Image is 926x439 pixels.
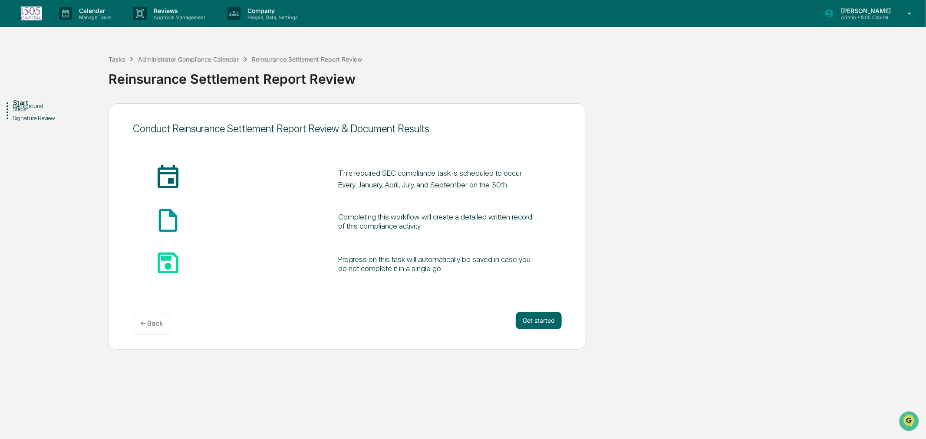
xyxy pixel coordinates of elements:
[154,164,321,192] span: insert_invitation_icon
[147,14,210,20] p: Approval Management
[5,190,58,206] a: 🔎Data Lookup
[138,56,239,63] div: Administrator Compliance Calendar
[17,177,56,186] span: Preclearance
[18,66,34,82] img: 8933085812038_c878075ebb4cc5468115_72.jpg
[241,14,302,20] p: People, Data, Settings
[133,122,562,135] div: Conduct Reinsurance Settlement Report Review & Document Results
[13,105,109,112] div: Steps
[61,215,105,222] a: Powered byPylon
[9,195,16,202] div: 🔎
[9,18,158,32] p: How can we help?
[13,115,109,121] div: Signature Review
[17,194,55,203] span: Data Lookup
[72,177,108,186] span: Attestations
[154,206,321,234] span: insert_drive_file_icon
[9,66,24,82] img: 1746055101610-c473b297-6a78-478c-a979-82029cc54cd1
[140,319,163,328] p: ← Back
[154,249,321,277] span: save_icon
[148,69,158,79] button: Start new chat
[72,14,116,20] p: Manage Tasks
[72,141,75,148] span: •
[9,133,23,147] img: Rachel Stanley
[9,110,23,124] img: Rachel Stanley
[63,178,70,185] div: 🗄️
[77,141,95,148] span: [DATE]
[9,178,16,185] div: 🖐️
[27,141,70,148] span: [PERSON_NAME]
[27,118,70,125] span: [PERSON_NAME]
[77,118,95,125] span: [DATE]
[72,118,75,125] span: •
[338,255,540,273] div: Progress on this task will automatically be saved in case you do not complete it in a single go.
[39,66,142,75] div: Start new chat
[834,7,895,14] p: [PERSON_NAME]
[898,410,922,434] iframe: Open customer support
[13,99,109,106] div: Start
[135,95,158,105] button: See all
[9,96,58,103] div: Past conversations
[21,7,42,20] img: logo
[59,174,111,190] a: 🗄️Attestations
[72,7,116,14] p: Calendar
[834,14,895,20] p: Admin • 1505 Capital
[338,212,540,230] div: Completing this workflow will create a detailed written record of this compliance activity
[39,75,119,82] div: We're available if you need us!
[13,102,109,109] div: Background
[516,312,562,329] button: Get started
[252,56,362,63] div: Reinsurance Settlement Report Review
[109,64,922,87] div: Reinsurance Settlement Report Review
[147,7,210,14] p: Reviews
[86,215,105,222] span: Pylon
[109,56,125,63] div: Tasks
[5,174,59,190] a: 🖐️Preclearance
[338,167,540,190] pre: This required SEC compliance task is scheduled to occur Every January, April, July, and September...
[241,7,302,14] p: Company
